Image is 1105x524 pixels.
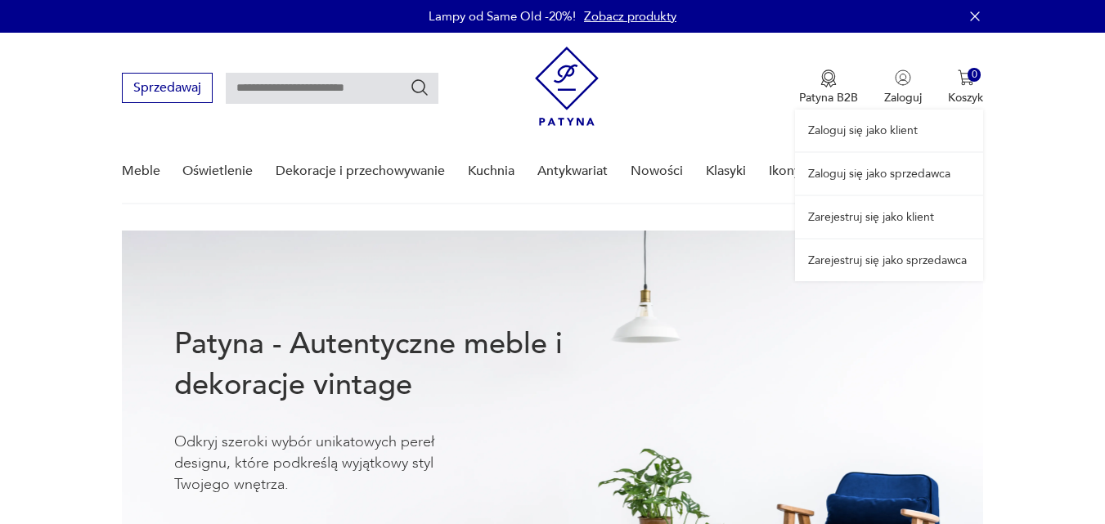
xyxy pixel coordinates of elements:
a: Antykwariat [537,140,608,203]
h1: Patyna - Autentyczne meble i dekoracje vintage [174,324,616,405]
img: Patyna - sklep z meblami i dekoracjami vintage [535,47,599,126]
p: Lampy od Same Old -20%! [429,8,576,25]
a: Zobacz produkty [584,8,676,25]
a: Oświetlenie [182,140,253,203]
a: Zarejestruj się jako sprzedawca [795,240,983,281]
a: Klasyki [706,140,746,203]
a: Dekoracje i przechowywanie [276,140,445,203]
button: Szukaj [410,78,429,97]
a: Zaloguj się jako sprzedawca [795,153,983,195]
p: Odkryj szeroki wybór unikatowych pereł designu, które podkreślą wyjątkowy styl Twojego wnętrza. [174,432,485,495]
a: Zaloguj się jako klient [795,110,983,151]
a: Meble [122,140,160,203]
button: Sprzedawaj [122,73,213,103]
a: Zarejestruj się jako klient [795,196,983,238]
a: Sprzedawaj [122,83,213,95]
a: Kuchnia [468,140,514,203]
a: Ikony designu [769,140,851,203]
a: Nowości [631,140,683,203]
